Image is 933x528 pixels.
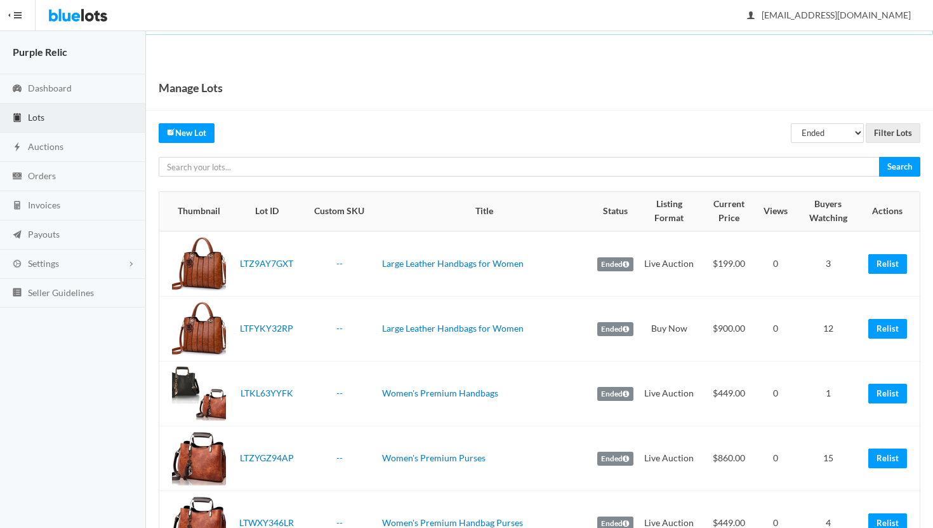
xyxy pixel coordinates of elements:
span: [EMAIL_ADDRESS][DOMAIN_NAME] [748,10,911,20]
strong: Purple Relic [13,46,67,58]
a: Relist [868,449,907,468]
ion-icon: cash [11,171,23,183]
a: Relist [868,254,907,274]
th: Current Price [699,192,758,231]
th: Thumbnail [159,192,231,231]
td: 0 [758,231,793,297]
label: Ended [597,452,633,466]
ion-icon: calculator [11,200,23,212]
th: Lot ID [231,192,302,231]
ion-icon: paper plane [11,229,23,241]
span: Dashboard [28,83,72,93]
td: $900.00 [699,297,758,362]
a: Women's Premium Handbags [382,388,498,398]
th: Actions [863,192,920,231]
a: -- [336,323,343,334]
td: Live Auction [639,426,699,491]
td: 15 [793,426,863,491]
a: LTZYGZ94AP [240,452,294,463]
td: $860.00 [699,426,758,491]
label: Ended [597,322,633,336]
th: Listing Format [639,192,699,231]
th: Custom SKU [302,192,377,231]
a: Relist [868,384,907,403]
a: LTKL63YYFK [241,388,293,398]
span: Seller Guidelines [28,287,94,298]
a: createNew Lot [159,123,215,143]
td: $199.00 [699,231,758,297]
ion-icon: speedometer [11,83,23,95]
ion-icon: list box [11,287,23,299]
th: Title [377,192,592,231]
ion-icon: person [744,10,757,22]
td: Buy Now [639,297,699,362]
a: LTZ9AY7GXT [240,258,293,269]
a: -- [336,517,343,528]
td: Live Auction [639,231,699,297]
a: LTWXY346LR [239,517,294,528]
span: Auctions [28,141,63,152]
input: Search your lots... [159,157,880,177]
ion-icon: flash [11,142,23,154]
td: 1 [793,362,863,426]
label: Ended [597,257,633,271]
ion-icon: create [167,128,175,136]
a: LTFYKY32RP [240,323,293,334]
td: $449.00 [699,362,758,426]
label: Ended [597,387,633,401]
a: -- [336,452,343,463]
td: 12 [793,297,863,362]
a: Relist [868,319,907,339]
th: Status [592,192,639,231]
td: 0 [758,426,793,491]
a: Large Leather Handbags for Women [382,258,524,269]
td: 0 [758,297,793,362]
td: 3 [793,231,863,297]
a: Women's Premium Handbag Purses [382,517,523,528]
a: -- [336,258,343,269]
h1: Manage Lots [159,78,223,97]
span: Settings [28,258,59,269]
th: Buyers Watching [793,192,863,231]
a: Large Leather Handbags for Women [382,323,524,334]
span: Invoices [28,200,60,210]
input: Search [879,157,920,177]
a: -- [336,388,343,398]
a: Women's Premium Purses [382,452,486,463]
td: Live Auction [639,362,699,426]
ion-icon: cog [11,259,23,271]
td: 0 [758,362,793,426]
ion-icon: clipboard [11,112,23,125]
th: Views [758,192,793,231]
span: Lots [28,112,44,123]
input: Filter Lots [866,123,920,143]
span: Orders [28,170,56,181]
span: Payouts [28,229,60,240]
